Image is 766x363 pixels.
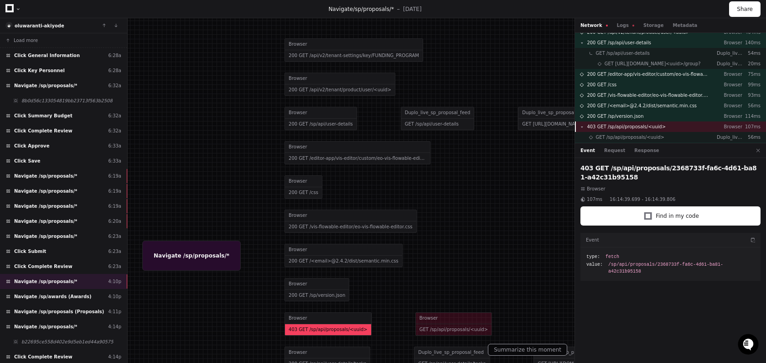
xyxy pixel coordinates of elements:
p: Duplo_live_sp_proposal_feed [717,134,742,141]
div: 6:33a [108,158,121,164]
span: Click Complete Review [14,263,72,270]
span: Load more [14,37,38,44]
button: Share [729,1,761,17]
span: value: [586,261,603,268]
img: 8.svg [6,23,12,29]
p: Browser [717,81,742,88]
a: oluwaranti-akiyode [15,23,64,28]
p: Browser [717,39,742,46]
div: 4:11p [108,308,121,315]
p: 75ms [742,71,761,78]
button: Find in my code [580,206,761,226]
span: Navigate /sp/proposals/* [14,218,77,225]
p: 56ms [742,134,761,141]
p: 20ms [742,60,761,67]
span: 107ms [587,196,602,203]
p: Browser [717,102,742,109]
p: Browser [717,92,742,99]
span: Navigate /sp/proposals/* [14,188,77,195]
button: Start new chat [155,71,166,82]
span: Navigate /sp/proposals/* [14,278,77,285]
span: Click Submit [14,248,46,255]
div: 4:10p [108,293,121,300]
span: 200 GET /sp/api/user-details [587,39,651,46]
p: Browser [717,123,742,130]
span: type: [586,253,600,260]
div: 6:32a [108,112,121,119]
div: 6:32a [108,82,121,89]
span: Click Key Personnel [14,67,65,74]
div: 6:19a [108,203,121,210]
h3: Event [586,237,599,243]
div: 4:14p [108,323,121,330]
span: Navigate [328,6,353,12]
span: GET /sp/api/proposals/<uuid> [596,134,664,141]
span: Pylon [91,96,110,103]
img: 1736555170064-99ba0984-63c1-480f-8ee9-699278ef63ed [9,68,26,84]
span: /sp/api/proposals/2368733f-fa6c-4d61-ba81-a42c31b95158 [608,261,755,275]
button: Metadata [673,22,697,29]
div: 4:10p [108,278,121,285]
span: Navigate /sp/awards (Awards) [14,293,92,300]
span: b22695ce558d402e9d5eb1ed44a90575 [21,338,114,345]
div: 6:23a [108,263,121,270]
div: 6:20a [108,218,121,225]
p: Browser [717,113,742,120]
div: 6:28a [108,67,121,74]
button: Response [634,147,659,154]
span: Navigate /sp/proposals/* [14,233,77,240]
p: 56ms [742,102,761,109]
span: Navigate /sp/proposals/* [14,173,77,179]
span: Find in my code [656,212,699,220]
div: Start new chat [31,68,150,77]
span: 16:14:39.699 - 16:14:39.806 [610,196,675,203]
div: 4:14p [108,353,121,360]
iframe: Open customer support [737,333,761,358]
span: Navigate /sp/proposals (Proposals) [14,308,104,315]
p: [DATE] [403,5,422,13]
div: We're offline, we'll be back soon [31,77,119,84]
span: Browser [587,185,606,192]
button: Request [604,147,625,154]
p: 140ms [742,39,761,46]
span: Click Summary Budget [14,112,72,119]
p: Browser [717,71,742,78]
p: 107ms [742,123,761,130]
span: 200 GET /editor-app/vis-editor/custom/eo-vis-flowable-editor-custom.css [587,71,709,78]
div: 6:33a [108,142,121,149]
span: Click General Information [14,52,80,59]
div: 6:19a [108,188,121,195]
p: 99ms [742,81,761,88]
p: 54ms [742,50,761,57]
span: Navigate /sp/proposals/* [14,82,77,89]
span: Click Complete Review [14,127,72,134]
div: 6:23a [108,233,121,240]
p: 114ms [742,113,761,120]
p: Duplo_live_sp_proposal_feed [717,50,742,57]
span: 200 GET /sp/version.json [587,113,643,120]
div: 6:28a [108,52,121,59]
button: Summarize this moment [488,344,567,356]
span: Click Approve [14,142,49,149]
button: Event [580,147,595,154]
span: 403 GET /sp/api/proposals/<uuid> [587,123,666,130]
span: Navigate /sp/proposals/* [14,203,77,210]
span: fetch [606,253,619,260]
span: Click Save [14,158,41,164]
span: Click Complete Review [14,353,72,360]
p: 93ms [742,92,761,99]
span: 200 GET /css [587,81,616,88]
h2: 403 GET /sp/api/proposals/2368733f-fa6c-4d61-ba81-a42c31b95158 [580,163,761,182]
button: Storage [643,22,663,29]
a: Powered byPylon [64,95,110,103]
span: /sp/proposals/* [353,6,394,12]
span: 8b0d56c133054819bb23713f563b2508 [21,97,113,104]
span: 200 GET /<email>@2.4.2/dist/semantic.min.css [587,102,697,109]
p: Duplo_live_sp_proposal_feed [717,60,742,67]
div: 6:23a [108,248,121,255]
span: 200 GET /vis-flowable-editor/eo-vis-flowable-editor.css [587,92,709,99]
button: Logs [617,22,634,29]
div: 6:32a [108,127,121,134]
